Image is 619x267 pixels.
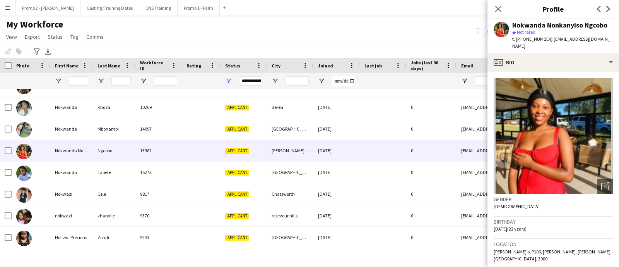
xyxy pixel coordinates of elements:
[487,53,619,72] div: Bio
[50,118,93,140] div: Nokwanda
[313,118,360,140] div: [DATE]
[225,148,249,154] span: Applicant
[67,32,82,42] a: Tag
[272,63,280,69] span: City
[50,162,93,183] div: Nokwanda
[484,27,523,36] button: Everyone6,957
[406,96,457,118] div: 0
[313,183,360,205] div: [DATE]
[457,162,611,183] div: [EMAIL_ADDRESS][DOMAIN_NAME]
[225,63,240,69] span: Status
[313,227,360,248] div: [DATE]
[44,32,66,42] a: Status
[178,0,220,16] button: Promo 1 - Faith
[16,165,32,181] img: Nokwanda Tabete
[487,4,619,14] h3: Profile
[50,140,93,161] div: Nokwanda Nonkanyiso
[494,241,613,248] h3: Location
[50,227,93,248] div: Nolizwi Precious
[16,144,32,159] img: Nokwanda Nonkanyiso Ngcobo
[286,76,309,86] input: City Filter Input
[494,78,613,194] img: Crew avatar or photo
[457,205,611,226] div: [EMAIL_ADDRESS][DOMAIN_NAME]
[475,76,607,86] input: Email Filter Input
[267,183,313,205] div: Chatsworth
[318,78,325,84] button: Open Filter Menu
[313,96,360,118] div: [DATE]
[93,140,135,161] div: Ngcobo
[48,33,63,40] span: Status
[318,63,333,69] span: Joined
[80,0,139,16] button: Casting/Training Dates
[16,231,32,246] img: Nolizwi Precious Zondi
[50,96,93,118] div: Nokwanda
[43,47,53,56] app-action-btn: Export XLSX
[461,78,468,84] button: Open Filter Menu
[406,205,457,226] div: 0
[406,183,457,205] div: 0
[97,78,104,84] button: Open Filter Menu
[154,76,177,86] input: Workforce ID Filter Input
[225,126,249,132] span: Applicant
[32,47,41,56] app-action-btn: Advanced filters
[93,227,135,248] div: Zondi
[597,179,613,194] div: Open photos pop-in
[93,118,135,140] div: Mbonambi
[406,162,457,183] div: 0
[494,218,613,225] h3: Birthday
[457,140,611,161] div: [EMAIL_ADDRESS][DOMAIN_NAME]
[55,63,79,69] span: First Name
[364,63,382,69] span: Last job
[135,227,182,248] div: 9233
[186,63,201,69] span: Rating
[272,78,279,84] button: Open Filter Menu
[457,118,611,140] div: [EMAIL_ADDRESS][DOMAIN_NAME]
[16,122,32,138] img: Nokwanda Mbonambi
[267,227,313,248] div: [GEOGRAPHIC_DATA]
[50,183,93,205] div: Nokwazi
[313,162,360,183] div: [DATE]
[461,63,474,69] span: Email
[406,140,457,161] div: 0
[512,36,610,49] span: | [EMAIL_ADDRESS][DOMAIN_NAME]
[135,140,182,161] div: 13982
[6,19,63,30] span: My Workforce
[406,118,457,140] div: 0
[332,76,355,86] input: Joined Filter Input
[3,32,20,42] a: View
[225,105,249,110] span: Applicant
[50,205,93,226] div: nokwazi
[406,227,457,248] div: 0
[225,213,249,219] span: Applicant
[135,205,182,226] div: 9370
[55,78,62,84] button: Open Filter Menu
[16,100,32,116] img: Nokwanda Khoza
[22,32,43,42] a: Export
[225,235,249,241] span: Applicant
[457,183,611,205] div: [EMAIL_ADDRESS][DOMAIN_NAME]
[16,209,32,224] img: nokwazi khanyile
[111,76,131,86] input: Last Name Filter Input
[267,162,313,183] div: [GEOGRAPHIC_DATA]
[70,33,79,40] span: Tag
[139,0,178,16] button: CNS Training
[313,205,360,226] div: [DATE]
[457,96,611,118] div: [EMAIL_ADDRESS][DOMAIN_NAME]
[135,162,182,183] div: 15273
[135,96,182,118] div: 10269
[16,187,32,203] img: Nokwazi Cele
[25,33,40,40] span: Export
[93,205,135,226] div: khanyile
[140,78,147,84] button: Open Filter Menu
[494,226,527,232] span: [DATE] (22 years)
[93,183,135,205] div: Cele
[97,63,120,69] span: Last Name
[512,22,607,29] div: Nokwanda Nonkanyiso Ngcobo
[517,29,535,35] span: Not rated
[225,78,232,84] button: Open Filter Menu
[411,60,443,71] span: Jobs (last 90 days)
[225,170,249,176] span: Applicant
[140,60,168,71] span: Workforce ID
[267,205,313,226] div: resevour hills
[225,191,249,197] span: Applicant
